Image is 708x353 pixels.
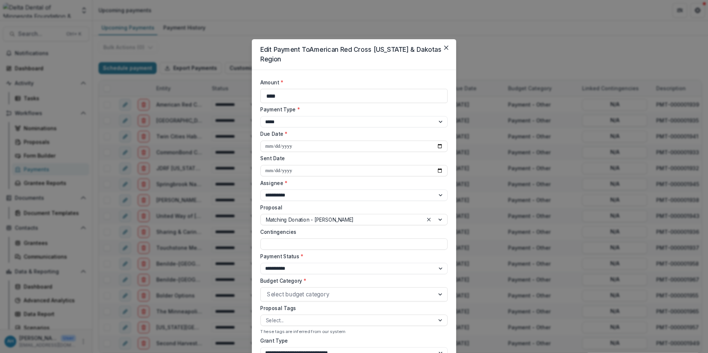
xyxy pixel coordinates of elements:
[260,179,443,186] label: Assignee
[441,42,452,54] button: Close
[260,78,443,86] label: Amount
[260,337,443,344] label: Grant Type
[260,204,443,211] label: Proposal
[260,155,443,162] label: Sent Date
[252,39,456,70] header: Edit Payment To American Red Cross [US_STATE] & Dakotas Region
[260,304,443,312] label: Proposal Tags
[260,130,443,138] label: Due Date
[260,329,448,334] div: These tags are inferred from our system
[260,228,443,235] label: Contingencies
[260,253,443,260] label: Payment Status
[260,106,443,113] label: Payment Type
[425,215,433,224] div: Clear selected options
[260,277,443,285] label: Budget Category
